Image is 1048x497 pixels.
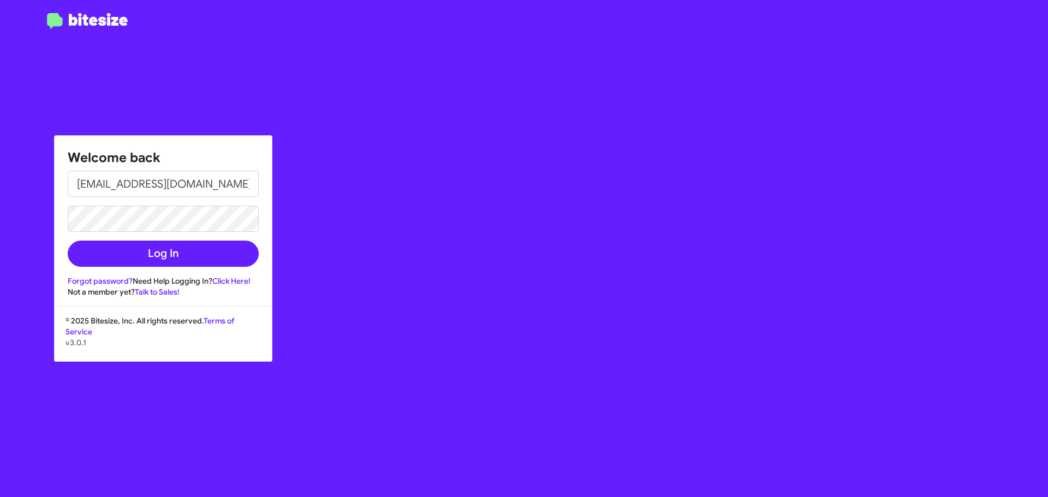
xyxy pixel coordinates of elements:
[68,241,259,267] button: Log In
[68,171,259,197] input: Email address
[212,276,251,286] a: Click Here!
[55,315,272,361] div: © 2025 Bitesize, Inc. All rights reserved.
[65,337,261,348] p: v3.0.1
[68,149,259,166] h1: Welcome back
[135,287,180,297] a: Talk to Sales!
[68,286,259,297] div: Not a member yet?
[68,276,259,286] div: Need Help Logging In?
[68,276,133,286] a: Forgot password?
